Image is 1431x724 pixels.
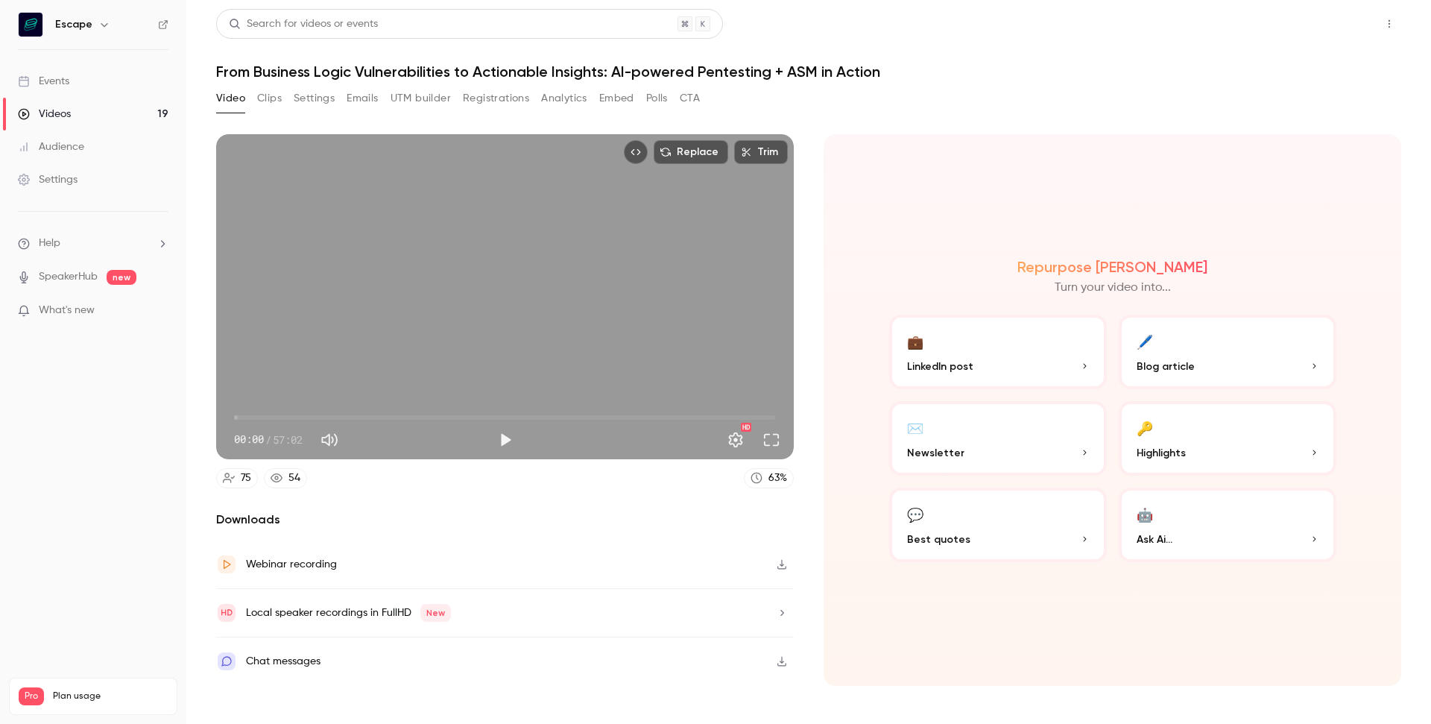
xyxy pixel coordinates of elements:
[1307,9,1365,39] button: Share
[1119,315,1336,389] button: 🖊️Blog article
[907,416,923,439] div: ✉️
[246,555,337,573] div: Webinar recording
[216,63,1401,81] h1: From Business Logic Vulnerabilities to Actionable Insights: AI-powered Pentesting + ASM in Action
[721,425,751,455] button: Settings
[39,269,98,285] a: SpeakerHub
[273,432,303,447] span: 57:02
[1137,532,1172,547] span: Ask Ai...
[229,16,378,32] div: Search for videos or events
[1017,258,1207,276] h2: Repurpose [PERSON_NAME]
[246,604,451,622] div: Local speaker recordings in FullHD
[53,690,168,702] span: Plan usage
[1137,416,1153,439] div: 🔑
[234,432,303,447] div: 00:00
[18,107,71,122] div: Videos
[741,423,751,432] div: HD
[18,74,69,89] div: Events
[420,604,451,622] span: New
[1377,12,1401,36] button: Top Bar Actions
[265,432,271,447] span: /
[216,86,245,110] button: Video
[294,86,335,110] button: Settings
[654,140,728,164] button: Replace
[1119,401,1336,476] button: 🔑Highlights
[1137,330,1153,353] div: 🖊️
[246,652,320,670] div: Chat messages
[599,86,634,110] button: Embed
[216,511,794,529] h2: Downloads
[907,359,973,374] span: LinkedIn post
[889,488,1107,562] button: 💬Best quotes
[315,425,344,455] button: Mute
[18,172,78,187] div: Settings
[107,270,136,285] span: new
[264,468,307,488] a: 54
[241,470,251,486] div: 75
[889,315,1107,389] button: 💼LinkedIn post
[1137,445,1186,461] span: Highlights
[907,330,923,353] div: 💼
[744,468,794,488] a: 63%
[889,401,1107,476] button: ✉️Newsletter
[39,236,60,251] span: Help
[257,86,282,110] button: Clips
[768,470,787,486] div: 63 %
[907,532,970,547] span: Best quotes
[55,17,92,32] h6: Escape
[490,425,520,455] button: Play
[288,470,300,486] div: 54
[734,140,788,164] button: Trim
[18,139,84,154] div: Audience
[216,468,258,488] a: 75
[1137,503,1153,526] div: 🤖
[624,140,648,164] button: Embed video
[907,503,923,526] div: 💬
[1137,359,1195,374] span: Blog article
[19,687,44,705] span: Pro
[756,425,786,455] button: Full screen
[541,86,587,110] button: Analytics
[347,86,378,110] button: Emails
[151,304,168,318] iframe: Noticeable Trigger
[646,86,668,110] button: Polls
[39,303,95,318] span: What's new
[1055,279,1171,297] p: Turn your video into...
[18,236,168,251] li: help-dropdown-opener
[680,86,700,110] button: CTA
[907,445,964,461] span: Newsletter
[391,86,451,110] button: UTM builder
[463,86,529,110] button: Registrations
[1119,488,1336,562] button: 🤖Ask Ai...
[19,13,42,37] img: Escape
[234,432,264,447] span: 00:00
